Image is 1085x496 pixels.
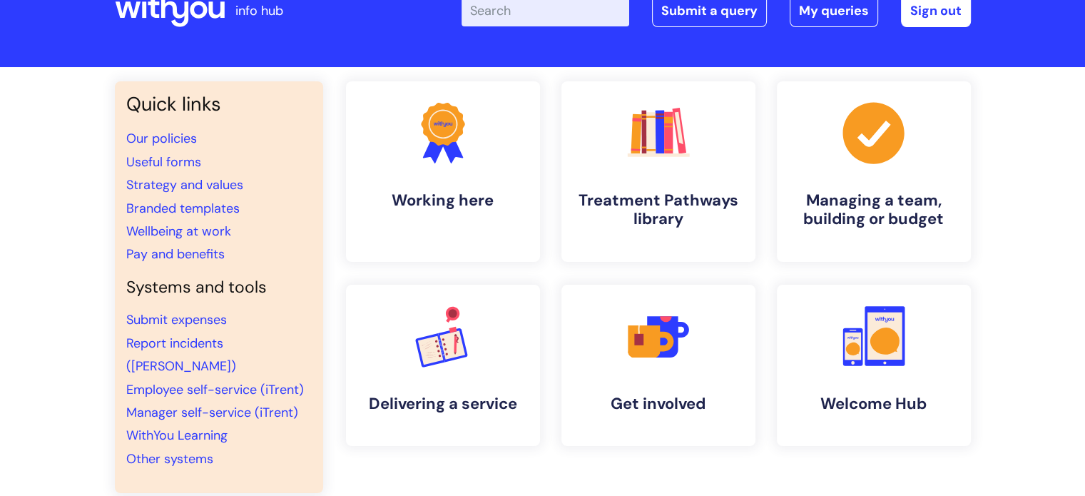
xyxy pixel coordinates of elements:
a: Managing a team, building or budget [777,81,971,262]
a: Branded templates [126,200,240,217]
h4: Welcome Hub [788,395,959,413]
a: Treatment Pathways library [561,81,755,262]
a: WithYou Learning [126,427,228,444]
a: Strategy and values [126,176,243,193]
a: Report incidents ([PERSON_NAME]) [126,335,236,375]
h4: Treatment Pathways library [573,191,744,229]
a: Welcome Hub [777,285,971,446]
a: Employee self-service (iTrent) [126,381,304,398]
a: Working here [346,81,540,262]
h3: Quick links [126,93,312,116]
h4: Get involved [573,395,744,413]
h4: Delivering a service [357,395,529,413]
a: Pay and benefits [126,246,225,263]
h4: Systems and tools [126,278,312,298]
a: Other systems [126,450,213,467]
a: Wellbeing at work [126,223,231,240]
a: Our policies [126,130,197,147]
h4: Managing a team, building or budget [788,191,959,229]
a: Submit expenses [126,311,227,328]
a: Useful forms [126,153,201,171]
a: Manager self-service (iTrent) [126,404,298,421]
h4: Working here [357,191,529,210]
a: Get involved [561,285,755,446]
a: Delivering a service [346,285,540,446]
